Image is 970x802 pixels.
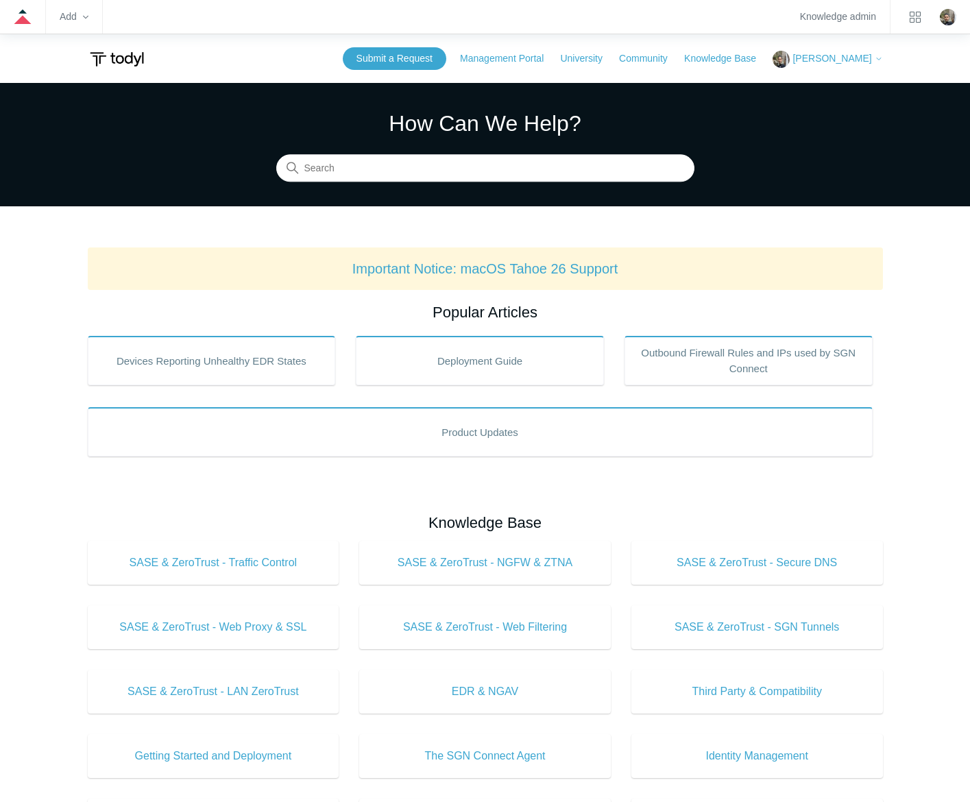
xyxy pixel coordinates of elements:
button: [PERSON_NAME] [773,51,882,68]
input: Search [276,155,694,182]
a: EDR & NGAV [359,670,611,714]
span: SASE & ZeroTrust - Traffic Control [108,555,319,571]
a: Deployment Guide [356,336,604,385]
span: Getting Started and Deployment [108,748,319,764]
a: Community [619,51,681,66]
a: Getting Started and Deployment [88,734,339,778]
img: Todyl Support Center Help Center home page [88,47,146,72]
a: Product Updates [88,407,873,457]
zd-hc-trigger: Add [60,13,88,21]
a: Outbound Firewall Rules and IPs used by SGN Connect [625,336,873,385]
img: user avatar [940,9,956,25]
a: SASE & ZeroTrust - Web Filtering [359,605,611,649]
a: SASE & ZeroTrust - LAN ZeroTrust [88,670,339,714]
span: Identity Management [652,748,862,764]
a: Management Portal [460,51,557,66]
a: Important Notice: macOS Tahoe 26 Support [352,261,618,276]
a: Knowledge admin [800,13,876,21]
a: SASE & ZeroTrust - SGN Tunnels [631,605,883,649]
span: SASE & ZeroTrust - NGFW & ZTNA [380,555,590,571]
a: SASE & ZeroTrust - NGFW & ZTNA [359,541,611,585]
a: SASE & ZeroTrust - Traffic Control [88,541,339,585]
a: SASE & ZeroTrust - Secure DNS [631,541,883,585]
h1: How Can We Help? [276,107,694,140]
span: SASE & ZeroTrust - Web Filtering [380,619,590,635]
a: SASE & ZeroTrust - Web Proxy & SSL [88,605,339,649]
a: Identity Management [631,734,883,778]
a: Third Party & Compatibility [631,670,883,714]
a: University [560,51,616,66]
span: EDR & NGAV [380,683,590,700]
span: SASE & ZeroTrust - Web Proxy & SSL [108,619,319,635]
a: Knowledge Base [684,51,770,66]
span: Third Party & Compatibility [652,683,862,700]
a: Devices Reporting Unhealthy EDR States [88,336,336,385]
a: Submit a Request [343,47,446,70]
span: The SGN Connect Agent [380,748,590,764]
h2: Popular Articles [88,301,883,324]
span: SASE & ZeroTrust - Secure DNS [652,555,862,571]
span: SASE & ZeroTrust - SGN Tunnels [652,619,862,635]
span: [PERSON_NAME] [792,53,871,64]
zd-hc-trigger: Click your profile icon to open the profile menu [940,9,956,25]
span: SASE & ZeroTrust - LAN ZeroTrust [108,683,319,700]
h2: Knowledge Base [88,511,883,534]
a: The SGN Connect Agent [359,734,611,778]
